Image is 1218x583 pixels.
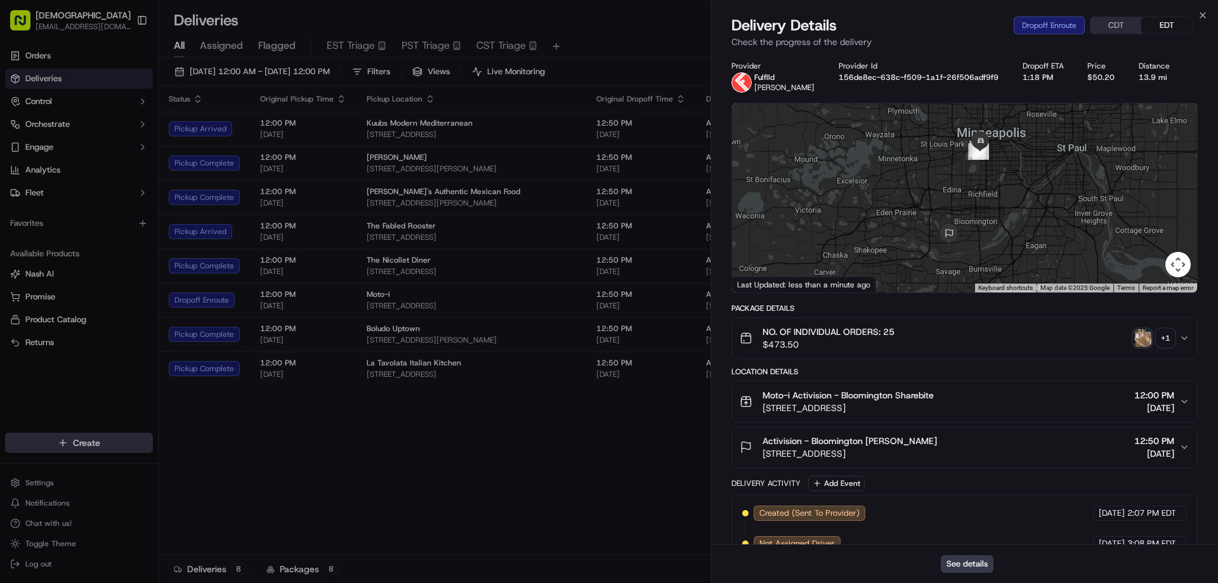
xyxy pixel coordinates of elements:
[754,82,815,93] span: [PERSON_NAME]
[968,143,985,160] div: 1
[1087,72,1118,82] div: $50.20
[731,303,1198,313] div: Package Details
[102,178,209,200] a: 💻API Documentation
[759,538,835,549] span: Not Assigned Driver
[13,13,38,38] img: Nash
[1165,252,1191,277] button: Map camera controls
[1134,447,1174,460] span: [DATE]
[1040,284,1110,291] span: Map data ©2025 Google
[1156,329,1174,347] div: + 1
[1023,61,1068,71] div: Dropoff ETA
[13,184,23,194] div: 📗
[978,284,1033,292] button: Keyboard shortcuts
[1139,72,1174,82] div: 13.9 mi
[1134,329,1174,347] button: photo_proof_of_pickup image+1
[33,82,228,95] input: Got a question? Start typing here...
[735,276,777,292] a: Open this area in Google Maps (opens a new window)
[43,121,208,133] div: Start new chat
[731,61,818,71] div: Provider
[1139,61,1174,71] div: Distance
[731,36,1198,48] p: Check the progress of the delivery
[1023,72,1068,82] div: 1:18 PM
[732,277,876,292] div: Last Updated: less than a minute ago
[1127,508,1176,519] span: 2:07 PM EDT
[731,15,837,36] span: Delivery Details
[126,214,154,223] span: Pylon
[1090,17,1141,34] button: CDT
[1134,329,1151,347] img: photo_proof_of_pickup image
[1134,435,1174,447] span: 12:50 PM
[1141,17,1192,34] button: EDT
[763,402,934,414] span: [STREET_ADDRESS]
[89,213,154,223] a: Powered byPylon
[1099,538,1125,549] span: [DATE]
[839,72,999,82] button: 156de8ec-638c-f509-1a1f-26f506adf9f9
[731,478,801,488] div: Delivery Activity
[13,121,36,143] img: 1736555255976-a54dd68f-1ca7-489b-9aae-adbdc363a1c4
[732,381,1197,422] button: Moto-i Activision - Bloomington Sharebite[STREET_ADDRESS]12:00 PM[DATE]
[13,51,231,71] p: Welcome 👋
[1143,284,1193,291] a: Report a map error
[969,141,986,157] div: 2
[763,325,894,338] span: NO. OF INDIVIDUAL ORDERS: 25
[1117,284,1135,291] a: Terms (opens in new tab)
[735,276,777,292] img: Google
[731,72,752,93] img: profile_Fulflld_OnFleet_Thistle_SF.png
[1127,538,1176,549] span: 3:08 PM EDT
[107,184,117,194] div: 💻
[763,435,937,447] span: Activision - Bloomington [PERSON_NAME]
[759,508,860,519] span: Created (Sent To Provider)
[763,338,894,351] span: $473.50
[754,72,815,82] p: Fulflld
[25,183,97,195] span: Knowledge Base
[43,133,160,143] div: We're available if you need us!
[1134,402,1174,414] span: [DATE]
[8,178,102,200] a: 📗Knowledge Base
[732,427,1197,468] button: Activision - Bloomington [PERSON_NAME][STREET_ADDRESS]12:50 PM[DATE]
[1099,508,1125,519] span: [DATE]
[1087,61,1118,71] div: Price
[1134,389,1174,402] span: 12:00 PM
[763,389,934,402] span: Moto-i Activision - Bloomington Sharebite
[216,124,231,140] button: Start new chat
[941,555,993,573] button: See details
[732,318,1197,358] button: NO. OF INDIVIDUAL ORDERS: 25$473.50photo_proof_of_pickup image+1
[808,476,865,491] button: Add Event
[731,367,1198,377] div: Location Details
[763,447,937,460] span: [STREET_ADDRESS]
[839,61,1002,71] div: Provider Id
[120,183,204,195] span: API Documentation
